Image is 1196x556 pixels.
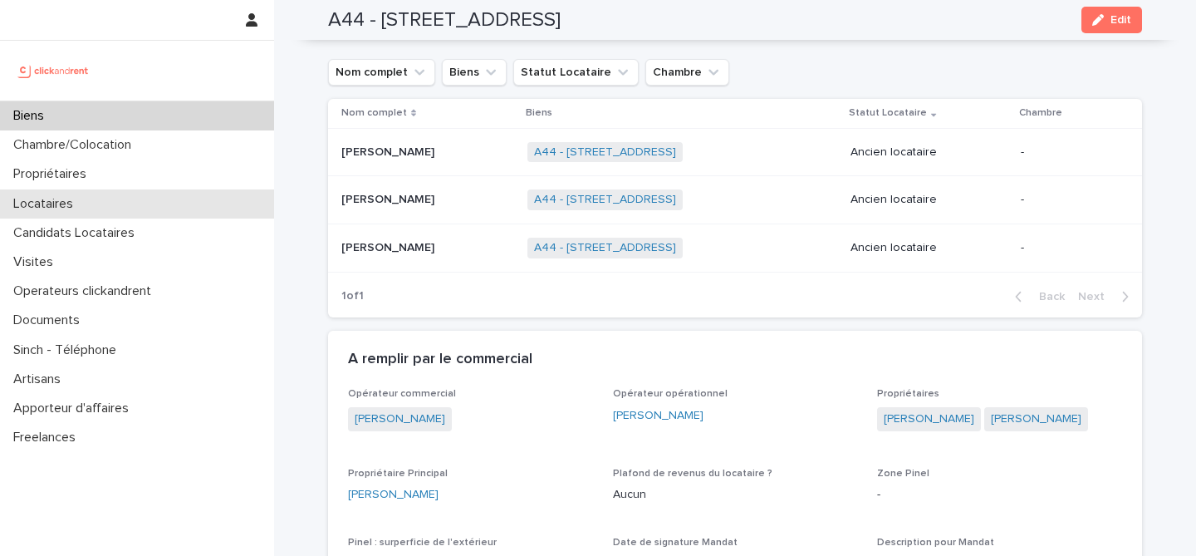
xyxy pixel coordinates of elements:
button: Back [1002,289,1071,304]
button: Edit [1081,7,1142,33]
img: UCB0brd3T0yccxBKYDjQ [13,54,94,87]
p: - [1021,193,1115,207]
p: Chambre/Colocation [7,137,145,153]
p: Chambre [1019,104,1062,122]
button: Chambre [645,59,729,86]
span: Zone Pinel [877,469,929,479]
p: Ancien locataire [850,145,1007,160]
span: Edit [1110,14,1131,26]
p: Documents [7,312,93,328]
p: Ancien locataire [850,241,1007,255]
span: Date de signature Mandat [613,538,738,548]
h2: A remplir par le commercial [348,351,532,369]
a: A44 - [STREET_ADDRESS] [534,193,676,207]
p: Apporteur d'affaires [7,401,142,416]
p: Statut Locataire [849,104,927,122]
tr: [PERSON_NAME][PERSON_NAME] A44 - [STREET_ADDRESS] Ancien locataire- [328,224,1142,273]
p: Propriétaires [7,166,100,182]
p: Nom complet [341,104,407,122]
p: Biens [526,104,552,122]
button: Biens [442,59,507,86]
p: [PERSON_NAME] [341,189,438,207]
p: [PERSON_NAME] [341,142,438,160]
p: - [1021,145,1115,160]
a: A44 - [STREET_ADDRESS] [534,241,676,255]
p: [PERSON_NAME] [341,238,438,255]
tr: [PERSON_NAME][PERSON_NAME] A44 - [STREET_ADDRESS] Ancien locataire- [328,176,1142,224]
span: Opérateur commercial [348,389,456,399]
button: Statut Locataire [513,59,639,86]
p: Candidats Locataires [7,225,148,241]
p: - [877,486,1122,504]
a: [PERSON_NAME] [613,407,703,425]
span: Opérateur opérationnel [613,389,728,399]
p: Aucun [613,486,858,504]
span: Back [1029,291,1065,303]
p: Ancien locataire [850,193,1007,207]
span: Propriétaires [877,389,939,399]
span: Description pour Mandat [877,538,994,548]
p: Operateurs clickandrent [7,283,164,299]
a: [PERSON_NAME] [348,486,439,504]
a: [PERSON_NAME] [991,411,1081,428]
p: Biens [7,108,57,124]
tr: [PERSON_NAME][PERSON_NAME] A44 - [STREET_ADDRESS] Ancien locataire- [328,128,1142,176]
p: Artisans [7,371,74,387]
p: 1 of 1 [328,276,377,317]
span: Propriétaire Principal [348,469,448,479]
p: Freelances [7,430,89,445]
span: Next [1078,291,1115,303]
button: Next [1071,289,1142,304]
h2: A44 - [STREET_ADDRESS] [328,8,561,32]
a: A44 - [STREET_ADDRESS] [534,145,676,160]
p: Visites [7,254,66,270]
a: [PERSON_NAME] [884,411,974,428]
p: - [1021,241,1115,255]
span: Plafond de revenus du locataire ? [613,469,772,479]
p: Locataires [7,196,86,212]
p: Sinch - Téléphone [7,342,130,358]
span: Pinel : surperficie de l'extérieur [348,538,497,548]
button: Nom complet [328,59,435,86]
a: [PERSON_NAME] [355,411,445,428]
